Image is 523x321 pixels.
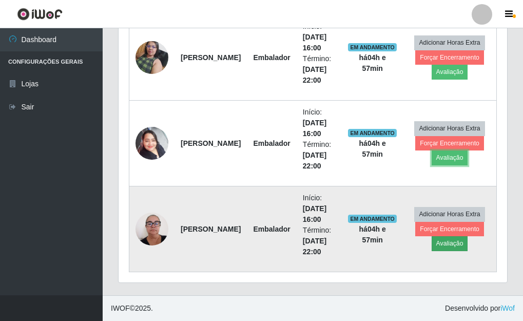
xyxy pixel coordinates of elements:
[303,204,326,223] time: [DATE] 16:00
[414,35,485,50] button: Adicionar Horas Extra
[348,129,397,137] span: EM ANDAMENTO
[348,43,397,51] span: EM ANDAMENTO
[432,65,468,79] button: Avaliação
[303,53,336,86] li: Término:
[359,139,386,158] strong: há 04 h e 57 min
[181,53,241,62] strong: [PERSON_NAME]
[415,50,484,65] button: Forçar Encerramento
[415,222,484,236] button: Forçar Encerramento
[303,151,326,170] time: [DATE] 22:00
[414,207,485,221] button: Adicionar Horas Extra
[303,139,336,172] li: Término:
[253,53,290,62] strong: Embalador
[303,225,336,257] li: Término:
[432,236,468,251] button: Avaliação
[415,136,484,150] button: Forçar Encerramento
[17,8,63,21] img: CoreUI Logo
[303,119,326,138] time: [DATE] 16:00
[303,237,326,256] time: [DATE] 22:00
[253,139,290,147] strong: Embalador
[135,207,168,251] img: 1756344259057.jpeg
[445,303,515,314] span: Desenvolvido por
[359,225,386,244] strong: há 04 h e 57 min
[111,303,153,314] span: © 2025 .
[303,107,336,139] li: Início:
[303,193,336,225] li: Início:
[303,21,336,53] li: Início:
[359,53,386,72] strong: há 04 h e 57 min
[500,304,515,312] a: iWof
[303,65,326,84] time: [DATE] 22:00
[111,304,130,312] span: IWOF
[135,121,168,165] img: 1736825019382.jpeg
[135,35,168,79] img: 1749692047494.jpeg
[181,225,241,233] strong: [PERSON_NAME]
[303,33,326,52] time: [DATE] 16:00
[348,215,397,223] span: EM ANDAMENTO
[181,139,241,147] strong: [PERSON_NAME]
[432,150,468,165] button: Avaliação
[414,121,485,136] button: Adicionar Horas Extra
[253,225,290,233] strong: Embalador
